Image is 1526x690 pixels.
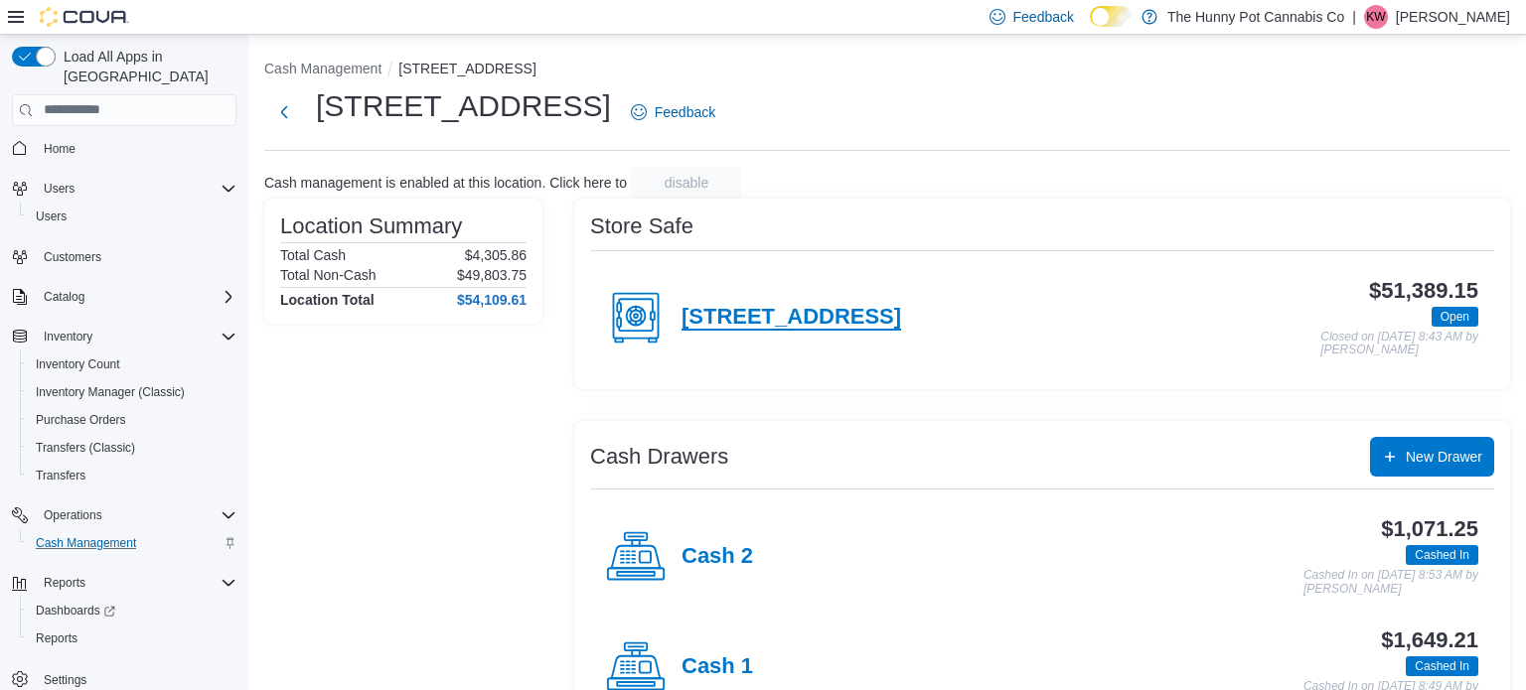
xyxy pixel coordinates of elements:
span: Cashed In [1406,656,1478,676]
span: Customers [44,249,101,265]
a: Feedback [623,92,723,132]
a: Dashboards [28,599,123,622]
input: Dark Mode [1090,6,1132,27]
span: Reports [28,626,236,650]
button: Users [36,177,82,201]
button: [STREET_ADDRESS] [398,61,535,76]
span: Inventory Manager (Classic) [36,384,185,400]
span: Reports [36,630,77,646]
a: Inventory Count [28,352,128,376]
span: Inventory Count [28,352,236,376]
span: Transfers [36,468,85,483]
span: Cashed In [1415,546,1469,564]
p: The Hunny Pot Cannabis Co [1167,5,1344,29]
button: Purchase Orders [20,406,244,434]
h3: Location Summary [280,214,462,238]
a: Customers [36,245,109,269]
button: Cash Management [264,61,381,76]
a: Transfers [28,464,93,487]
button: New Drawer [1370,437,1494,477]
span: disable [665,173,708,193]
span: Feedback [1013,7,1074,27]
button: Operations [36,503,110,527]
span: Reports [36,571,236,595]
button: Users [20,203,244,230]
button: Inventory Manager (Classic) [20,378,244,406]
a: Transfers (Classic) [28,436,143,460]
h1: [STREET_ADDRESS] [316,86,611,126]
span: Users [36,208,67,224]
button: Catalog [36,285,92,309]
span: Users [36,177,236,201]
h4: $54,109.61 [457,292,527,308]
span: Transfers [28,464,236,487]
button: Cash Management [20,529,244,557]
button: Inventory Count [20,350,244,378]
button: Inventory [36,325,100,348]
a: Reports [28,626,85,650]
span: Inventory Manager (Classic) [28,380,236,404]
span: Open [1432,307,1478,327]
span: Inventory [36,325,236,348]
button: disable [631,167,742,199]
button: Customers [4,242,244,271]
a: Cash Management [28,531,144,555]
span: Load All Apps in [GEOGRAPHIC_DATA] [56,47,236,86]
h6: Total Non-Cash [280,267,377,283]
button: Users [4,175,244,203]
span: Cash Management [28,531,236,555]
p: $4,305.86 [465,247,527,263]
span: Catalog [44,289,84,305]
p: [PERSON_NAME] [1396,5,1510,29]
h6: Total Cash [280,247,346,263]
span: Settings [44,672,86,688]
span: Cashed In [1406,545,1478,565]
h3: $51,389.15 [1369,279,1478,303]
span: Inventory Count [36,356,120,372]
button: Home [4,134,244,163]
span: Dark Mode [1090,27,1091,28]
span: Inventory [44,329,92,345]
span: Users [44,181,75,197]
h3: $1,649.21 [1381,628,1478,652]
h3: Cash Drawers [590,445,728,469]
span: Cash Management [36,535,136,551]
h3: $1,071.25 [1381,517,1478,541]
span: Reports [44,575,85,591]
p: Cash management is enabled at this location. Click here to [264,175,627,191]
p: Cashed In on [DATE] 8:53 AM by [PERSON_NAME] [1303,569,1478,596]
span: KW [1366,5,1385,29]
button: Catalog [4,283,244,311]
a: Purchase Orders [28,408,134,432]
span: Feedback [655,102,715,122]
button: Transfers [20,462,244,489]
span: Users [28,205,236,228]
span: Home [44,141,76,157]
button: Next [264,92,304,132]
span: Operations [44,507,102,523]
span: Purchase Orders [36,412,126,428]
a: Users [28,205,75,228]
span: Transfers (Classic) [28,436,236,460]
button: Inventory [4,323,244,350]
span: Cashed In [1415,657,1469,675]
img: Cova [40,7,129,27]
span: Operations [36,503,236,527]
span: Customers [36,244,236,269]
button: Transfers (Classic) [20,434,244,462]
button: Reports [36,571,93,595]
span: Home [36,136,236,161]
button: Reports [20,624,244,652]
span: Purchase Orders [28,408,236,432]
h3: Store Safe [590,214,693,238]
span: New Drawer [1406,447,1482,467]
h4: Location Total [280,292,375,308]
div: Kayla Weaver [1364,5,1388,29]
span: Dashboards [36,603,115,619]
p: $49,803.75 [457,267,527,283]
span: Open [1441,308,1469,326]
a: Home [36,137,83,161]
p: Closed on [DATE] 8:43 AM by [PERSON_NAME] [1320,331,1478,357]
a: Inventory Manager (Classic) [28,380,193,404]
a: Dashboards [20,597,244,624]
